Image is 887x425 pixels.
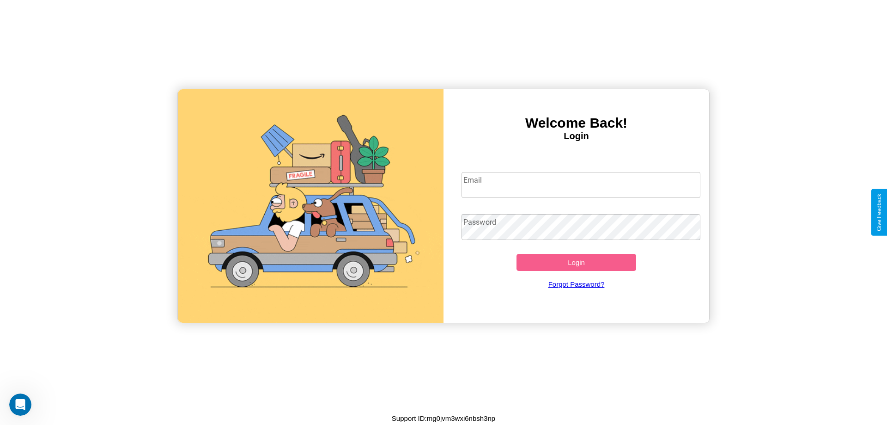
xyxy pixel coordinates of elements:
[392,412,495,425] p: Support ID: mg0jvm3wxi6nbsh3np
[457,271,696,297] a: Forgot Password?
[516,254,636,271] button: Login
[876,194,882,231] div: Give Feedback
[443,131,709,142] h4: Login
[178,89,443,323] img: gif
[9,394,31,416] iframe: Intercom live chat
[443,115,709,131] h3: Welcome Back!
